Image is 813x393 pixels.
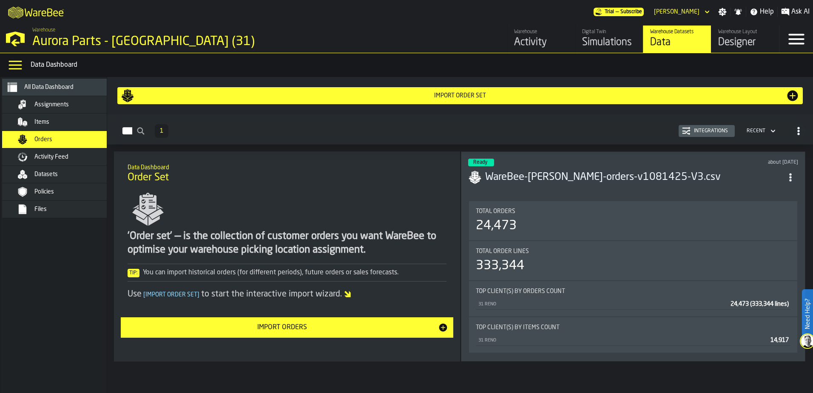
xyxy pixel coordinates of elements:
label: button-toggle-Data Menu [3,57,27,74]
div: Simulations [582,36,636,49]
li: menu Datasets [2,166,121,183]
a: link-to-/wh/i/aa2e4adb-2cd5-4688-aa4a-ec82bcf75d46/designer [711,26,779,53]
div: Designer [718,36,772,49]
span: 24,473 (333,344 lines) [731,301,789,307]
a: link-to-/wh/i/aa2e4adb-2cd5-4688-aa4a-ec82bcf75d46/data [643,26,711,53]
li: menu Activity Feed [2,148,121,166]
div: 31 RENO [478,338,767,343]
div: Title [476,324,790,331]
div: status-3 2 [468,159,494,166]
span: 14,917 [770,337,789,343]
div: Use to start the interactive import wizard. [128,288,446,300]
span: Activity Feed [34,154,68,160]
div: Updated: 8/15/2025, 5:51:02 PM Created: 8/15/2025, 5:46:08 PM [647,159,799,165]
div: Warehouse [514,29,568,35]
li: menu Items [2,114,121,131]
section: card-SimulationDashboardCard [468,199,798,354]
span: [ [143,292,145,298]
div: Warehouse Datasets [650,29,704,35]
span: Ask AI [791,7,810,17]
span: Trial [605,9,614,15]
span: Warehouse [32,27,55,33]
div: stat-Total Orders [469,201,797,240]
span: Help [760,7,774,17]
div: DropdownMenuValue-4 [747,128,765,134]
div: ButtonLoadMore-Load More-Prev-First-Last [151,124,172,138]
div: Aurora Parts - [GEOGRAPHIC_DATA] (31) [32,34,262,49]
h3: WareBee-[PERSON_NAME]-orders-v1081425-V3.csv [485,171,783,184]
div: Data [650,36,704,49]
div: Title [476,208,790,215]
div: 'Order set' — is the collection of customer orders you want WareBee to optimise your warehouse pi... [128,230,446,257]
div: Title [476,288,790,295]
span: Tip: [128,269,139,277]
div: Activity [514,36,568,49]
span: Top client(s) by Orders count [476,288,565,295]
span: Import Order Set [142,292,201,298]
li: menu All Data Dashboard [2,79,121,96]
span: — [616,9,619,15]
div: Integrations [691,128,731,134]
label: button-toggle-Menu [779,26,813,53]
button: button-Import Order Set [117,87,803,104]
label: button-toggle-Help [746,7,777,17]
span: Total Order Lines [476,248,529,255]
div: 333,344 [476,258,524,273]
a: link-to-/wh/i/aa2e4adb-2cd5-4688-aa4a-ec82bcf75d46/feed/ [507,26,575,53]
div: stat-Top client(s) by Orders count [469,281,797,316]
li: menu Files [2,201,121,218]
div: Title [476,248,790,255]
span: Files [34,206,47,213]
div: DropdownMenuValue-Bob Lueken Lueken [654,9,699,15]
div: Data Dashboard [31,60,810,70]
span: Subscribe [620,9,642,15]
a: link-to-/wh/i/aa2e4adb-2cd5-4688-aa4a-ec82bcf75d46/simulations [575,26,643,53]
label: button-toggle-Settings [715,8,730,16]
button: button-Import Orders [121,317,453,338]
div: ItemListCard- [114,151,460,362]
div: 24,473 [476,218,517,234]
span: All Data Dashboard [24,84,74,91]
button: button-Integrations [679,125,735,137]
span: Items [34,119,49,125]
li: menu Orders [2,131,121,148]
div: DropdownMenuValue-4 [743,126,777,136]
a: link-to-/wh/i/aa2e4adb-2cd5-4688-aa4a-ec82bcf75d46/pricing/ [594,8,644,16]
span: ] [197,292,199,298]
div: title-Order Set [121,158,453,189]
li: menu Assignments [2,96,121,114]
li: menu Policies [2,183,121,201]
div: Digital Twin [582,29,636,35]
h2: button-Orders [107,114,813,145]
div: 31 RENO [478,302,727,307]
div: WareBee-Aurora Reno-orders-v1081425-V3.csv [485,171,783,184]
div: Menu Subscription [594,8,644,16]
div: Import Orders [126,322,438,333]
span: Total Orders [476,208,515,215]
span: Orders [34,136,52,143]
label: Need Help? [803,290,812,338]
div: StatList-item-31 RENO [476,298,790,310]
div: StatList-item-31 RENO [476,334,790,346]
label: button-toggle-Ask AI [778,7,813,17]
span: Order Set [128,171,169,185]
div: Warehouse Layout [718,29,772,35]
span: Ready [473,160,487,165]
span: Top client(s) by Items count [476,324,560,331]
div: stat-Total Order Lines [469,241,797,280]
div: stat-Top client(s) by Items count [469,317,797,353]
span: Datasets [34,171,58,178]
span: Policies [34,188,54,195]
span: 1 [160,128,163,134]
div: DropdownMenuValue-Bob Lueken Lueken [651,7,711,17]
div: You can import historical orders (for different periods), future orders or sales forecasts. [128,268,446,278]
span: Assignments [34,101,69,108]
label: button-toggle-Notifications [731,8,746,16]
div: ItemListCard-DashboardItemContainer [461,151,805,362]
div: Import Order Set [134,92,786,99]
h2: Sub Title [128,162,446,171]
